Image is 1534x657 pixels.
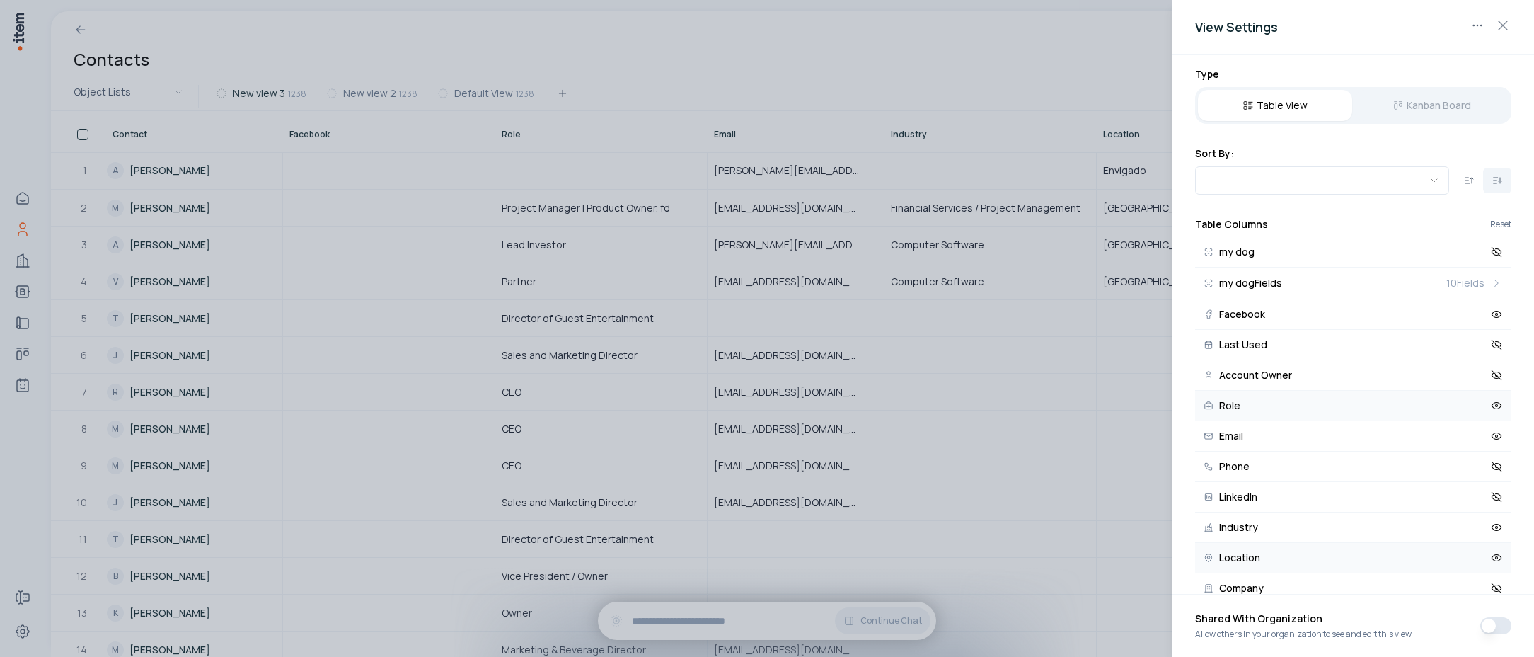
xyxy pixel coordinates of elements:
[1198,90,1352,121] button: Table View
[1219,278,1282,288] span: my dog Fields
[1195,147,1511,161] h2: Sort By:
[1490,220,1511,229] button: Reset
[1446,276,1484,290] span: 10 Fields
[1219,553,1260,563] span: Location
[1219,340,1267,350] span: Last Used
[1195,17,1511,37] h2: View Settings
[1195,629,1412,640] span: Allow others in your organization to see and edit this view
[1219,370,1292,380] span: Account Owner
[1195,299,1511,330] button: Facebook
[1219,401,1240,411] span: Role
[1219,247,1255,257] span: my dog
[1195,268,1511,299] button: my dogFields10Fields
[1195,573,1511,604] button: Company
[1195,543,1511,573] button: Location
[1219,492,1257,502] span: LinkedIn
[1195,237,1511,268] button: my dog
[1219,431,1243,441] span: Email
[1219,522,1258,532] span: Industry
[1219,583,1264,593] span: Company
[1466,14,1489,37] button: View actions
[1195,513,1511,543] button: Industry
[1195,67,1511,81] h2: Type
[1219,462,1250,472] span: Phone
[1195,482,1511,513] button: LinkedIn
[1195,391,1511,421] button: Role
[1195,612,1412,629] span: Shared With Organization
[1219,309,1265,319] span: Facebook
[1195,421,1511,452] button: Email
[1195,330,1511,360] button: Last Used
[1195,217,1268,232] h2: Table Columns
[1195,360,1511,391] button: Account Owner
[1195,452,1511,482] button: Phone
